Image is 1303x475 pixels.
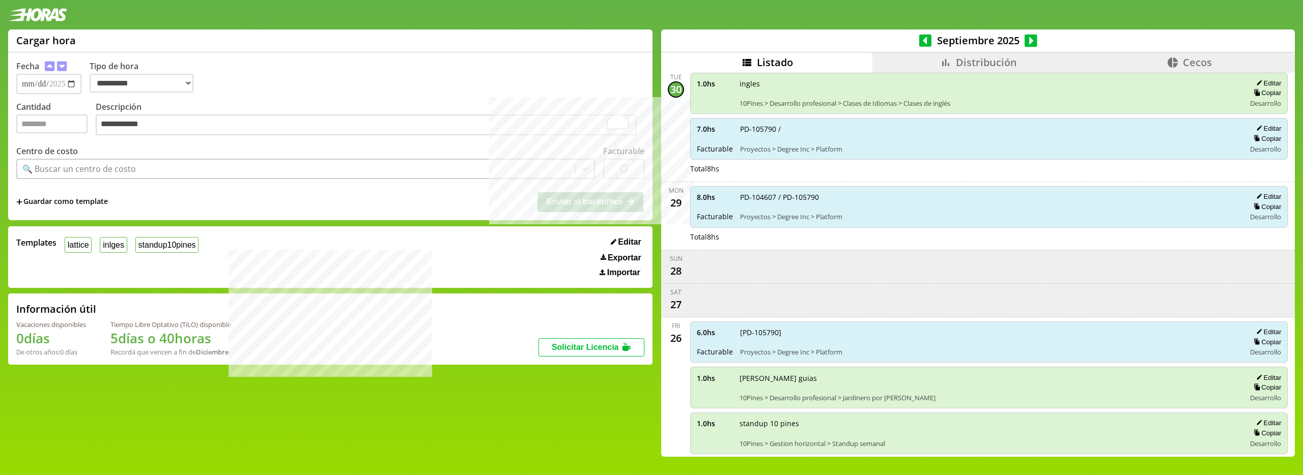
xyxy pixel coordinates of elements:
[1183,55,1212,69] span: Cecos
[670,288,682,296] div: Sat
[697,79,732,88] span: 1.0 hs
[672,321,680,330] div: Fri
[740,99,1238,108] span: 10Pines > Desarrollo profesional > Clases de Idiomas > Clases de inglés
[668,296,684,313] div: 27
[608,237,644,247] button: Editar
[135,237,199,253] button: standup10pines
[740,373,1238,383] span: [PERSON_NAME] guias
[110,347,231,357] div: Recordá que vencen a fin de
[22,163,136,174] div: 🔍 Buscar un centro de costo
[740,212,1238,221] span: Proyectos > Degree Inc > Platform
[16,329,86,347] h1: 0 días
[1250,144,1281,154] span: Desarrollo
[931,34,1025,47] span: Septiembre 2025
[1250,99,1281,108] span: Desarrollo
[1251,383,1281,392] button: Copiar
[16,347,86,357] div: De otros años: 0 días
[16,61,39,72] label: Fecha
[670,73,682,81] div: Tue
[1250,439,1281,448] span: Desarrollo
[740,419,1238,428] span: standup 10 pines
[16,34,76,47] h1: Cargar hora
[668,330,684,346] div: 26
[740,393,1238,402] span: 10Pines > Desarrollo profesional > Jardinero por [PERSON_NAME]
[697,419,732,428] span: 1.0 hs
[1253,419,1281,427] button: Editar
[697,373,732,383] span: 1.0 hs
[740,347,1238,357] span: Proyectos > Degree Inc > Platform
[1253,79,1281,87] button: Editar
[1253,373,1281,382] button: Editar
[618,237,641,247] span: Editar
[740,192,1238,202] span: PD-104607 / PD-105790
[1251,134,1281,143] button: Copiar
[670,254,683,263] div: Sun
[740,79,1238,88] span: ingles
[697,144,733,154] span: Facturable
[740,144,1238,154] span: Proyectos > Degree Inc > Platform
[603,145,644,157] label: Facturable
[1253,328,1281,336] button: Editar
[196,347,229,357] b: Diciembre
[16,196,108,207] span: +Guardar como template
[16,101,96,138] label: Cantidad
[608,253,641,262] span: Exportar
[65,237,92,253] button: lattice
[8,8,67,21] img: logotipo
[96,114,636,136] textarea: To enrich screen reader interactions, please activate Accessibility in Grammarly extension settings
[16,145,78,157] label: Centro de costo
[757,55,793,69] span: Listado
[697,212,733,221] span: Facturable
[16,237,56,248] span: Templates
[100,237,127,253] button: inlges
[697,347,733,357] span: Facturable
[1250,212,1281,221] span: Desarrollo
[1251,429,1281,437] button: Copiar
[90,61,202,94] label: Tipo de hora
[598,253,644,263] button: Exportar
[697,328,733,337] span: 6.0 hs
[697,124,733,134] span: 7.0 hs
[16,114,88,133] input: Cantidad
[697,192,733,202] span: 8.0 hs
[110,320,231,329] div: Tiempo Libre Optativo (TiLO) disponible
[1251,88,1281,97] button: Copiar
[539,338,644,357] button: Solicitar Licencia
[110,329,231,347] h1: 5 días o 40 horas
[16,196,22,207] span: +
[669,186,684,195] div: Mon
[740,124,1238,134] span: PD-105790 /
[16,320,86,329] div: Vacaciones disponibles
[1253,192,1281,201] button: Editar
[607,268,640,277] span: Importar
[740,328,1238,337] span: [PD-105790]
[956,55,1017,69] span: Distribución
[668,81,684,98] div: 30
[1251,202,1281,211] button: Copiar
[16,302,96,316] h2: Información útil
[690,164,1288,173] div: Total 8 hs
[552,343,619,351] span: Solicitar Licencia
[668,195,684,211] div: 29
[740,439,1238,448] span: 10Pines > Gestion horizontal > Standup semanal
[90,74,193,93] select: Tipo de hora
[668,263,684,279] div: 28
[1250,393,1281,402] span: Desarrollo
[1251,338,1281,346] button: Copiar
[690,232,1288,242] div: Total 8 hs
[661,73,1295,455] div: scrollable content
[1253,124,1281,133] button: Editar
[1250,347,1281,357] span: Desarrollo
[96,101,644,138] label: Descripción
